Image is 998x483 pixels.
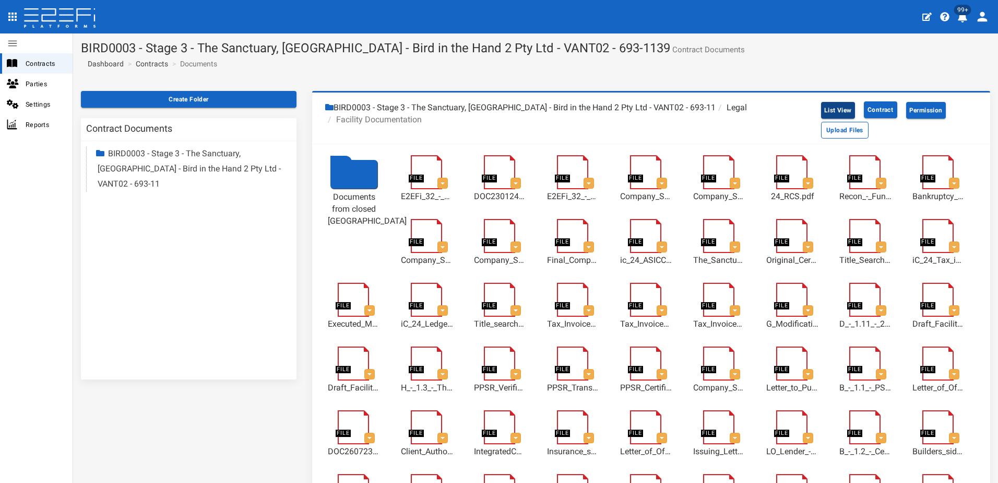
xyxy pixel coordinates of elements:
[620,191,672,203] a: Company_Search_-_Vanout_No.2_Pty_Ltd.pdf
[328,446,380,458] a: DOC260723-26072023145842.pdf
[136,59,168,69] a: Contracts
[547,446,599,458] a: Insurance_schedule_BIH2.pdf
[693,255,745,267] a: The_Sanctuary_Port_Macquarie_1627601565.xlsx
[693,446,745,458] a: Issuing_Letter_iCJM_JP_2_.pdf
[912,191,965,203] a: Bankruptcy_-_Damien.pdf
[839,318,892,330] a: D_-_1.11_-_20210622_5153_Prelim_Tender_Summary_As_received.pdf
[912,446,965,458] a: Builders_side_deed_-_Vanout_No_2_Pty_Ltd_and_Stonehouse_Farm_Pty_Ltd_v.2.docx
[766,191,818,203] a: 24_RCS.pdf
[328,191,380,227] div: Documents from closed BIH
[547,255,599,267] a: Final_Company_Search.pdf
[857,98,904,122] a: Contract
[670,46,745,54] small: Contract Documents
[401,255,453,267] a: Company_Search_-_Bird_in_The_Hand.pdf
[693,382,745,394] a: Company_Search_-_Bird_in_The_Hand_Cert.pdf
[839,255,892,267] a: Title_Search.pdf
[26,119,64,131] span: Reports
[84,59,124,69] a: Dashboard
[766,255,818,267] a: Original_Certificate_of_Title_Copy_05082021.pdf
[26,98,64,110] span: Settings
[474,318,526,330] a: Title_search_[DATE].pdf
[81,41,990,55] h1: BIRD0003 - Stage 3 - The Sanctuary, [GEOGRAPHIC_DATA] - Bird in the Hand 2 Pty Ltd - VANT02 - 693...
[839,191,892,203] a: Recon_-_Funding_request_to_LandDynamics_2.xlsx
[98,148,281,189] a: BIRD0003 - Stage 3 - The Sanctuary, [GEOGRAPHIC_DATA] - Bird in the Hand 2 Pty Ltd - VANT02 - 693-11
[26,78,64,90] span: Parties
[864,101,897,118] button: Contract
[325,102,716,114] li: BIRD0003 - Stage 3 - The Sanctuary, [GEOGRAPHIC_DATA] - Bird in the Hand 2 Pty Ltd - VANT02 - 693-11
[620,255,672,267] a: ic_24_ASICCurrentComp_BIRD_IN_THE_HAND_2_PTY_LTD_-_ACN_639006803.pdf
[328,318,380,330] a: Executed_Mortgage.pdf
[620,382,672,394] a: PPSR_Certificate_202108020045118_9377850228170001.pdf
[401,191,453,203] a: E2EFi_32_-_Client_Authorisation.pdf
[84,60,124,68] span: Dashboard
[912,318,965,330] a: Draft_Facility_Agreement_-_v2_2.7.21.docx
[620,446,672,458] a: Letter_of_Offer_-_Bird_in_Hand_Pty_Ltd__Vanout_No_2_Pty_Ltd_-_Signed_DG_1.pdf
[839,446,892,458] a: B_-_1.2_-_Certificate_of_Currency-Sheldcover.PDF
[547,382,599,394] a: PPSR_Transaction-525992601.pdf
[693,318,745,330] a: Tax_Invoice_-_INV0000063.pdf
[821,122,869,139] button: Upload Files
[620,318,672,330] a: Tax_Invoice_-_INV0000059.pdf
[912,255,965,267] a: iC_24_Tax_invoice_Purcell.pdf
[547,318,599,330] a: Tax_Invoice_-_INV0000041.pdf
[839,382,892,394] a: B_-_1.1_-_PSCEastern_20210621_Certificate_of_Insurance_-_BITH_-_076259.pdf
[766,446,818,458] a: LO_Lender_-_schedule_of_lots-F1584107.pdf
[325,114,422,126] li: Facility Documentation
[766,382,818,394] a: Letter_to_Purcell_Partners_w_proposed_amendments-F1592402.pdf
[401,318,453,330] a: iC_24_LedgerCard.pdf
[86,124,172,133] h3: Contract Documents
[26,57,64,70] span: Contracts
[912,382,965,394] a: Letter_of_Offer_-_Bird_in_Hand_2_Pty_Ltd_-_27th_May_2021.pdf
[821,102,855,119] button: List View
[401,446,453,458] a: Client_Authorisation_-_Vanout_No_2__Purcell_Partners.pdf
[906,102,946,119] button: Permission
[474,446,526,458] a: IntegratedCapital_client-authorisation-representative-version-6_VANOUT.pdf
[401,382,453,394] a: H_-_1.3_-_The_Sanctuary_Budget.xlsx
[474,382,526,394] a: PPSR_Verification_statement_for_202108020045118.pdf
[170,59,217,69] li: Documents
[81,91,296,108] button: Create Folder
[474,255,526,267] a: Company_Search_-_Shareholder.pdf
[716,102,747,114] li: Legal
[766,318,818,330] a: G_Modification_of_Consent_-_344_John_Oxley_Drive_THRUMSTER_-_J_C_L_Estrange_32731.PDF
[693,191,745,203] a: Company_Search_-_Lender.pdf
[328,382,380,394] a: Draft_Facility_Agreement_-_v2_2.7.21-2.docx
[474,191,526,203] a: DOC230124-23012024141546_signed_LOO.pdf
[547,191,599,203] a: E2EFi_32_-_Funding_Directions_for_Lender.pdf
